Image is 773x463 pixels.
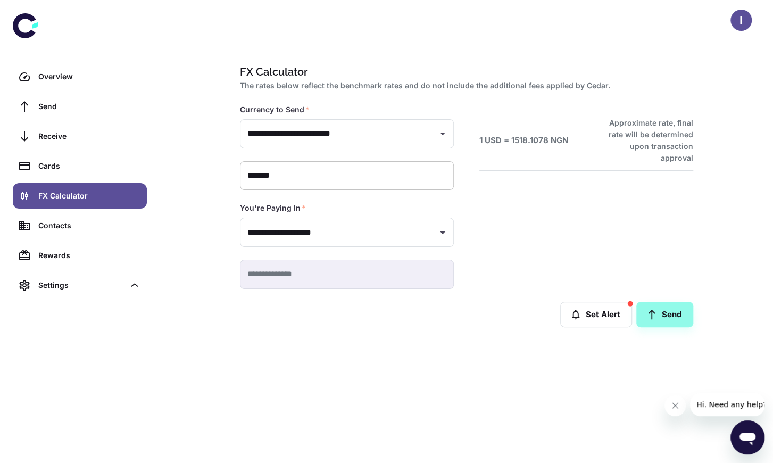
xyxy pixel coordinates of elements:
[38,71,140,82] div: Overview
[240,203,306,213] label: You're Paying In
[240,104,310,115] label: Currency to Send
[38,130,140,142] div: Receive
[38,279,124,291] div: Settings
[636,302,693,327] a: Send
[479,135,568,147] h6: 1 USD = 1518.1078 NGN
[240,64,689,80] h1: FX Calculator
[13,94,147,119] a: Send
[690,393,764,416] iframe: Message from company
[13,123,147,149] a: Receive
[38,190,140,202] div: FX Calculator
[13,272,147,298] div: Settings
[13,153,147,179] a: Cards
[664,395,686,416] iframe: Close message
[13,213,147,238] a: Contacts
[38,220,140,231] div: Contacts
[13,243,147,268] a: Rewards
[597,117,693,164] h6: Approximate rate, final rate will be determined upon transaction approval
[38,160,140,172] div: Cards
[435,126,450,141] button: Open
[13,183,147,209] a: FX Calculator
[13,64,147,89] a: Overview
[38,101,140,112] div: Send
[560,302,632,327] button: Set Alert
[38,250,140,261] div: Rewards
[6,7,77,16] span: Hi. Need any help?
[730,10,752,31] button: I
[730,420,764,454] iframe: Button to launch messaging window
[435,225,450,240] button: Open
